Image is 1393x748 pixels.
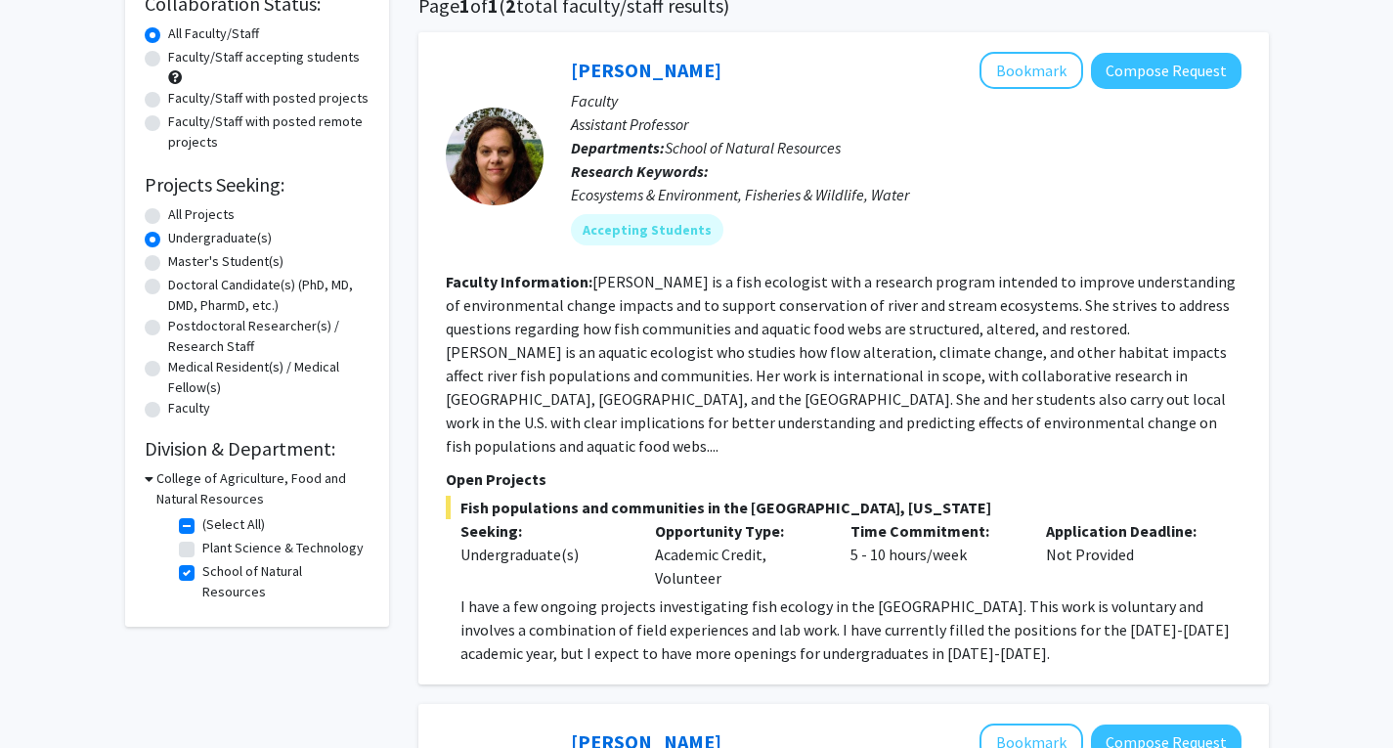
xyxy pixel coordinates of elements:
[168,204,235,225] label: All Projects
[640,519,836,590] div: Academic Credit, Volunteer
[571,183,1241,206] div: Ecosystems & Environment, Fisheries & Wildlife, Water
[1046,519,1212,543] p: Application Deadline:
[571,58,721,82] a: [PERSON_NAME]
[168,47,360,67] label: Faculty/Staff accepting students
[460,543,627,566] div: Undergraduate(s)
[202,561,365,602] label: School of Natural Resources
[168,398,210,418] label: Faculty
[145,173,370,197] h2: Projects Seeking:
[446,467,1241,491] p: Open Projects
[202,514,265,535] label: (Select All)
[979,52,1083,89] button: Add Allison Pease to Bookmarks
[168,228,272,248] label: Undergraduate(s)
[460,594,1241,665] p: I have a few ongoing projects investigating fish ecology in the [GEOGRAPHIC_DATA]. This work is v...
[168,357,370,398] label: Medical Resident(s) / Medical Fellow(s)
[836,519,1031,590] div: 5 - 10 hours/week
[571,214,723,245] mat-chip: Accepting Students
[202,538,364,558] label: Plant Science & Technology
[665,138,841,157] span: School of Natural Resources
[168,251,283,272] label: Master's Student(s)
[850,519,1017,543] p: Time Commitment:
[655,519,821,543] p: Opportunity Type:
[168,111,370,153] label: Faculty/Staff with posted remote projects
[571,89,1241,112] p: Faculty
[1091,53,1241,89] button: Compose Request to Allison Pease
[168,23,259,44] label: All Faculty/Staff
[571,161,709,181] b: Research Keywords:
[571,138,665,157] b: Departments:
[571,112,1241,136] p: Assistant Professor
[446,272,592,291] b: Faculty Information:
[460,519,627,543] p: Seeking:
[15,660,83,733] iframe: Chat
[145,437,370,461] h2: Division & Department:
[168,316,370,357] label: Postdoctoral Researcher(s) / Research Staff
[1031,519,1227,590] div: Not Provided
[168,88,369,109] label: Faculty/Staff with posted projects
[446,496,1241,519] span: Fish populations and communities in the [GEOGRAPHIC_DATA], [US_STATE]
[156,468,370,509] h3: College of Agriculture, Food and Natural Resources
[168,275,370,316] label: Doctoral Candidate(s) (PhD, MD, DMD, PharmD, etc.)
[446,272,1236,456] fg-read-more: [PERSON_NAME] is a fish ecologist with a research program intended to improve understanding of en...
